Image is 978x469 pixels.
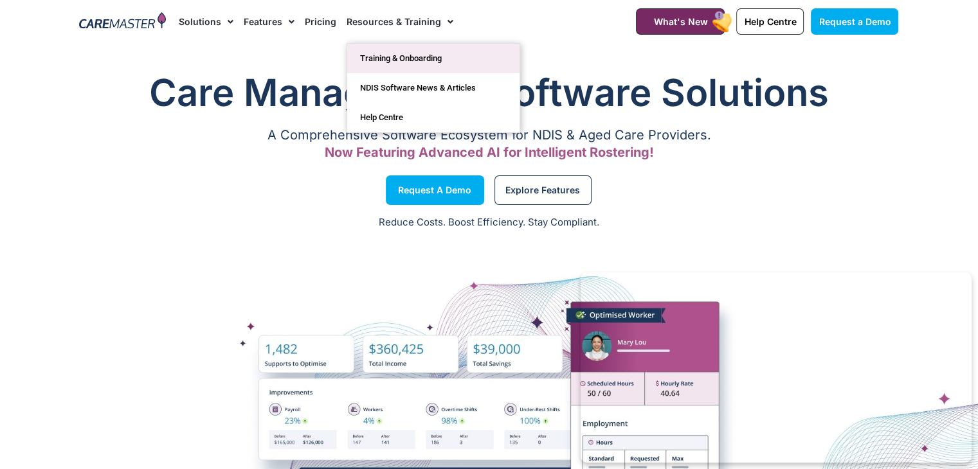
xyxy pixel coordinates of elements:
iframe: Popup CTA [581,272,972,463]
img: CareMaster Logo [79,12,166,31]
span: Help Centre [744,16,796,27]
span: Explore Features [505,187,580,193]
h1: Care Management Software Solutions [80,67,899,118]
a: Training & Onboarding [347,44,520,73]
a: NDIS Software News & Articles [347,73,520,103]
a: Explore Features [494,175,592,205]
a: Help Centre [736,8,804,35]
a: Help Centre [347,103,520,132]
span: What's New [653,16,707,27]
a: Request a Demo [811,8,898,35]
span: Request a Demo [819,16,891,27]
span: Now Featuring Advanced AI for Intelligent Rostering! [325,145,654,160]
p: A Comprehensive Software Ecosystem for NDIS & Aged Care Providers. [80,131,899,139]
p: Reduce Costs. Boost Efficiency. Stay Compliant. [8,215,970,230]
a: Request a Demo [386,175,484,205]
ul: Resources & Training [347,43,520,133]
a: What's New [636,8,725,35]
span: Request a Demo [398,187,471,193]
